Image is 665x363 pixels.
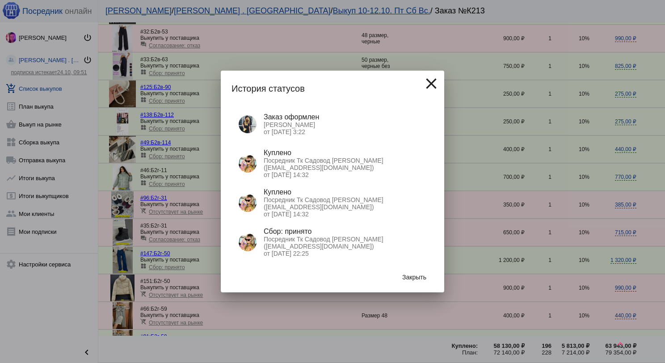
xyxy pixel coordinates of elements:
div: Заказ оформлен [264,113,426,121]
p: [PERSON_NAME] [264,121,426,128]
p: от [DATE] 3:22 [264,128,426,135]
img: klfIT1i2k3saJfNGA6XPqTU7p5ZjdXiiDsm8fFA7nihaIQp9Knjm0Fohy3f__4ywE27KCYV1LPWaOQBexqZpekWk.jpg [239,194,257,212]
div: Куплено [264,149,426,157]
img: klfIT1i2k3saJfNGA6XPqTU7p5ZjdXiiDsm8fFA7nihaIQp9Knjm0Fohy3f__4ywE27KCYV1LPWaOQBexqZpekWk.jpg [239,233,257,251]
p: от [DATE] 22:25 [264,250,426,257]
div: Куплено [264,188,426,196]
img: klfIT1i2k3saJfNGA6XPqTU7p5ZjdXiiDsm8fFA7nihaIQp9Knjm0Fohy3f__4ywE27KCYV1LPWaOQBexqZpekWk.jpg [239,155,257,173]
p: от [DATE] 14:32 [264,171,426,178]
p: Посредник Тк Садовод [PERSON_NAME] ([EMAIL_ADDRESS][DOMAIN_NAME]) [264,157,426,171]
p: от [DATE] 14:32 [264,211,426,218]
p: Посредник Тк Садовод [PERSON_NAME] ([EMAIL_ADDRESS][DOMAIN_NAME]) [264,196,426,211]
h2: История статусов [231,81,434,96]
div: Сбор: принято [264,228,426,236]
mat-icon: keyboard_arrow_up [615,338,626,349]
p: Посредник Тк Садовод [PERSON_NAME] ([EMAIL_ADDRESS][DOMAIN_NAME]) [264,236,426,250]
button: Закрыть [395,269,434,285]
span: Закрыть [402,274,426,281]
mat-icon: close [422,75,440,93]
img: -b3CGEZm7JiWNz4MSe0vK8oszDDqK_yjx-I-Zpe58LR35vGIgXxFA2JGcGbEMVaWNP5BujAwwLFBmyesmt8751GY.jpg [239,115,257,133]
